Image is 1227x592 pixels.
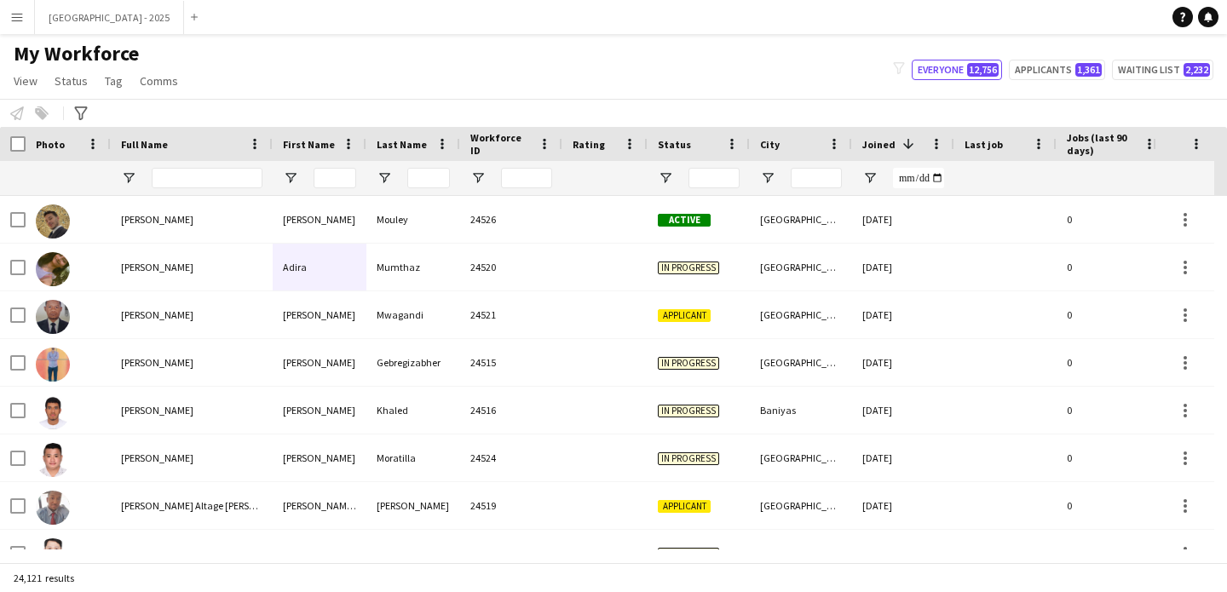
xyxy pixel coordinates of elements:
span: In progress [658,452,719,465]
span: [PERSON_NAME] Altage [PERSON_NAME] [121,499,297,512]
span: Last Name [377,138,427,151]
div: [PERSON_NAME] [273,387,366,434]
img: Jonell Moratilla [36,443,70,477]
div: Origenes [366,530,460,577]
button: Everyone12,756 [912,60,1002,80]
input: City Filter Input [791,168,842,188]
img: Aron Gebregizabher [36,348,70,382]
button: Open Filter Menu [377,170,392,186]
div: [PERSON_NAME] [273,196,366,243]
span: [PERSON_NAME] [121,213,193,226]
div: 0 [1057,482,1167,529]
span: [PERSON_NAME] [121,308,193,321]
span: In progress [658,262,719,274]
div: 24521 [460,291,562,338]
span: [PERSON_NAME] [121,261,193,273]
div: 0 [1057,530,1167,577]
input: Full Name Filter Input [152,168,262,188]
div: Mwagandi [366,291,460,338]
img: Alii juma Mwagandi [36,300,70,334]
button: Open Filter Menu [470,170,486,186]
span: Applicant [658,309,711,322]
button: Applicants1,361 [1009,60,1105,80]
div: [PERSON_NAME] [366,482,460,529]
img: Magdi Altage Awad Altahir [36,491,70,525]
img: Norbin Carlo Origenes [36,538,70,572]
span: My Workforce [14,41,139,66]
div: [DATE] [852,196,954,243]
div: [GEOGRAPHIC_DATA] [750,434,852,481]
div: [PERSON_NAME] [273,291,366,338]
app-action-btn: Advanced filters [71,103,91,124]
div: 0 [1057,291,1167,338]
div: [DATE] [852,434,954,481]
div: Adira [273,244,366,290]
div: Moratilla [366,434,460,481]
div: [GEOGRAPHIC_DATA] [750,482,852,529]
div: [DATE] [852,339,954,386]
span: First Name [283,138,335,151]
span: Last job [965,138,1003,151]
span: Status [658,138,691,151]
span: In progress [658,548,719,560]
span: Tag [105,73,123,89]
div: Baniyas [750,387,852,434]
div: Mouley [366,196,460,243]
img: Adira Mumthaz [36,252,70,286]
a: Tag [98,70,130,92]
span: View [14,73,37,89]
span: [PERSON_NAME] [121,356,193,369]
span: Rating [573,138,605,151]
div: 24526 [460,196,562,243]
input: Joined Filter Input [893,168,944,188]
div: 0 [1057,339,1167,386]
span: Photo [36,138,65,151]
span: [PERSON_NAME] [121,547,193,560]
span: Workforce ID [470,131,532,157]
span: [PERSON_NAME] [121,451,193,464]
div: 0 [1057,387,1167,434]
div: [DATE] [852,291,954,338]
input: First Name Filter Input [314,168,356,188]
div: Gebregizabher [366,339,460,386]
div: [GEOGRAPHIC_DATA] [750,244,852,290]
div: 0 [1057,196,1167,243]
span: City [760,138,780,151]
div: [GEOGRAPHIC_DATA] [750,196,852,243]
div: Mumthaz [366,244,460,290]
span: Active [658,214,711,227]
div: [PERSON_NAME] [273,530,366,577]
span: Full Name [121,138,168,151]
span: In progress [658,405,719,417]
span: [PERSON_NAME] [121,404,193,417]
input: Workforce ID Filter Input [501,168,552,188]
a: Comms [133,70,185,92]
div: 24524 [460,434,562,481]
div: [PERSON_NAME] [273,434,366,481]
div: [DATE] [852,387,954,434]
div: Khaled [366,387,460,434]
span: Comms [140,73,178,89]
div: [GEOGRAPHIC_DATA] [750,291,852,338]
button: Open Filter Menu [658,170,673,186]
span: In progress [658,357,719,370]
div: 24515 [460,339,562,386]
button: [GEOGRAPHIC_DATA] - 2025 [35,1,184,34]
div: 24520 [460,244,562,290]
div: [DATE] [852,244,954,290]
div: [GEOGRAPHIC_DATA] [750,530,852,577]
a: View [7,70,44,92]
div: 24516 [460,387,562,434]
img: Gaafar Khaled [36,395,70,429]
div: 24525 [460,530,562,577]
input: Last Name Filter Input [407,168,450,188]
button: Waiting list2,232 [1112,60,1213,80]
div: 24519 [460,482,562,529]
span: Status [55,73,88,89]
div: [PERSON_NAME] [273,339,366,386]
button: Open Filter Menu [283,170,298,186]
input: Status Filter Input [688,168,740,188]
span: 12,756 [967,63,999,77]
span: Jobs (last 90 days) [1067,131,1137,157]
div: [DATE] [852,530,954,577]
